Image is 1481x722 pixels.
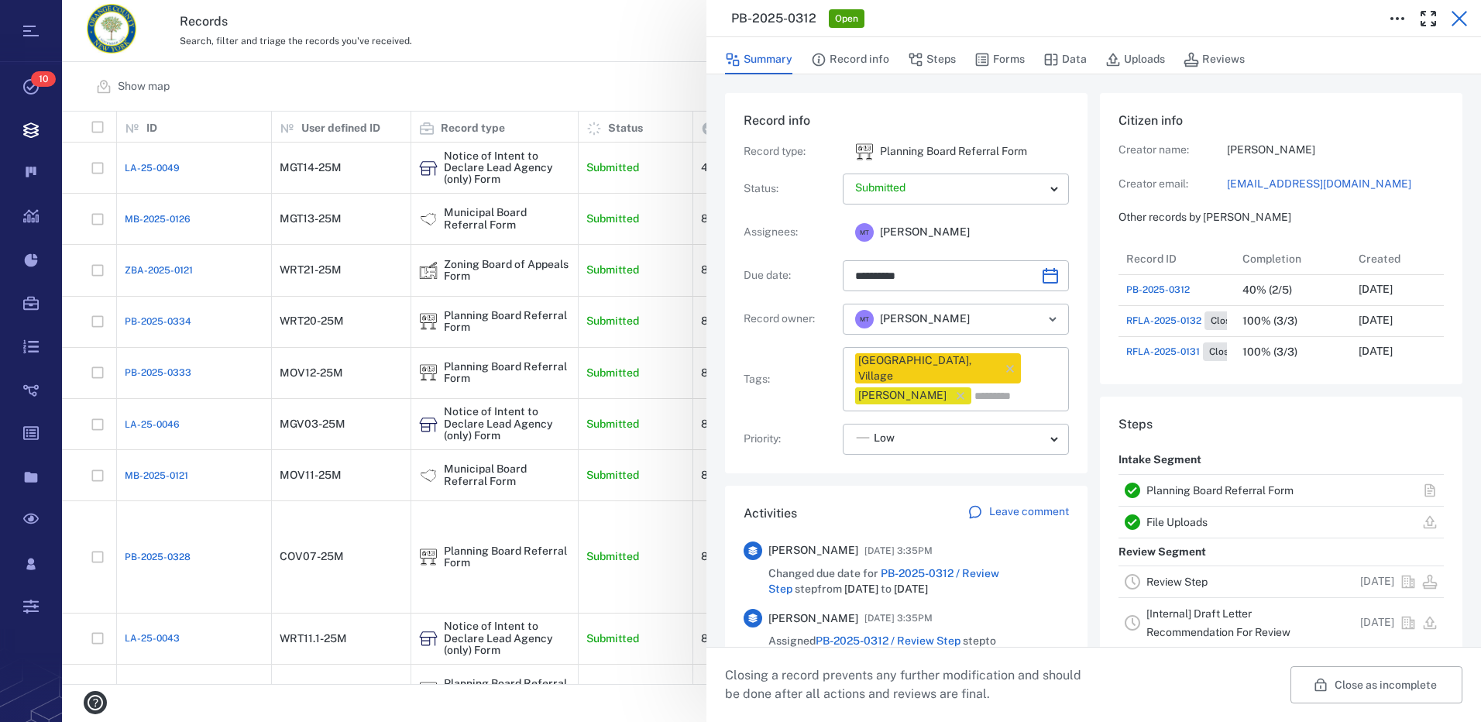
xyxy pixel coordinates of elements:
p: [PERSON_NAME] [1227,143,1444,158]
span: Closed [1206,346,1242,359]
button: Steps [908,45,956,74]
span: [PERSON_NAME] [768,543,858,559]
p: Record type : [744,144,837,160]
button: Open [1042,308,1064,330]
div: Completion [1235,243,1351,274]
button: Data [1043,45,1087,74]
h6: Citizen info [1118,112,1444,130]
p: [DATE] [1360,615,1394,631]
div: M T [855,310,874,328]
span: Assigned step to [768,634,996,649]
a: RFLA-2025-0132Closed [1126,311,1247,330]
div: Completion [1242,237,1301,280]
p: Closing a record prevents any further modification and should be done after all actions and revie... [725,666,1094,703]
a: PB-2025-0312 [1126,283,1190,297]
span: [DATE] 3:35PM [864,609,933,627]
p: Record owner : [744,311,837,327]
span: [PERSON_NAME] [768,611,858,627]
p: Creator name: [1118,143,1227,158]
h6: Steps [1118,415,1444,434]
p: [DATE] [1359,282,1393,297]
a: PB-2025-0312 / Review Step [816,634,960,647]
h6: Activities [744,504,797,523]
h3: PB-2025-0312 [731,9,816,28]
button: Toggle Fullscreen [1413,3,1444,34]
p: Assignees : [744,225,837,240]
div: Record ID [1118,243,1235,274]
button: Record info [811,45,889,74]
div: M T [855,223,874,242]
p: Due date : [744,268,837,284]
div: [PERSON_NAME] [858,388,947,404]
p: Planning Board Referral Form [880,144,1027,160]
a: File Uploads [1146,516,1208,528]
span: [DATE] [894,583,928,595]
div: Record infoRecord type:icon Planning Board Referral FormPlanning Board Referral FormStatus:Assign... [725,93,1088,486]
span: RFLA-2025-0131 [1126,345,1200,359]
p: [DATE] [1359,313,1393,328]
p: Other records by [PERSON_NAME] [1118,210,1444,225]
p: [DATE] [1360,574,1394,590]
a: Leave comment [967,504,1069,523]
div: [GEOGRAPHIC_DATA], Village [858,353,996,383]
button: Close as incomplete [1290,666,1462,703]
div: StepsIntake SegmentPlanning Board Referral FormFile UploadsReview SegmentReview Step[DATE][Intern... [1100,397,1462,711]
a: PB-2025-0312 / Review Step [768,567,999,595]
p: [DATE] [1359,344,1393,359]
p: Creator email: [1118,177,1227,192]
div: 100% (3/3) [1242,315,1297,327]
p: Review Segment [1118,538,1206,566]
button: Summary [725,45,792,74]
a: Planning Board Referral Form [1146,484,1294,497]
span: Low [874,431,895,446]
span: Closed [1208,315,1244,328]
h6: Record info [744,112,1069,130]
button: Reviews [1184,45,1245,74]
span: [PERSON_NAME] [880,311,970,327]
button: Forms [974,45,1025,74]
button: Choose date, selected date is Sep 17, 2025 [1035,260,1066,291]
div: Created [1359,237,1400,280]
span: Help [137,11,169,25]
p: Leave comment [989,504,1069,520]
p: Submitted [855,180,1044,196]
p: Priority : [744,431,837,447]
div: 100% (3/3) [1242,346,1297,358]
span: 10 [31,71,56,87]
span: RFLA-2025-0132 [1126,314,1201,328]
span: Changed due date for step from to [768,566,1069,597]
span: Open [832,12,861,26]
a: Review Step [1146,576,1208,588]
div: Created [1351,243,1467,274]
p: Intake Segment [1118,446,1201,474]
a: RFLA-2025-0131Closed [1126,342,1246,361]
span: [DATE] [844,583,878,595]
span: [PERSON_NAME] [880,225,970,240]
div: 40% (2/5) [1242,284,1292,296]
button: Toggle to Edit Boxes [1382,3,1413,34]
button: Uploads [1105,45,1165,74]
div: Record ID [1126,237,1177,280]
button: Close [1444,3,1475,34]
span: [DATE] 3:35PM [864,541,933,560]
div: Planning Board Referral Form [855,143,874,161]
p: Tags : [744,372,837,387]
img: icon Planning Board Referral Form [855,143,874,161]
div: Citizen infoCreator name:[PERSON_NAME]Creator email:[EMAIL_ADDRESS][DOMAIN_NAME]Other records by ... [1100,93,1462,397]
p: Status : [744,181,837,197]
a: [EMAIL_ADDRESS][DOMAIN_NAME] [1227,177,1444,192]
a: [Internal] Draft Letter Recommendation For Review [1146,607,1290,638]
